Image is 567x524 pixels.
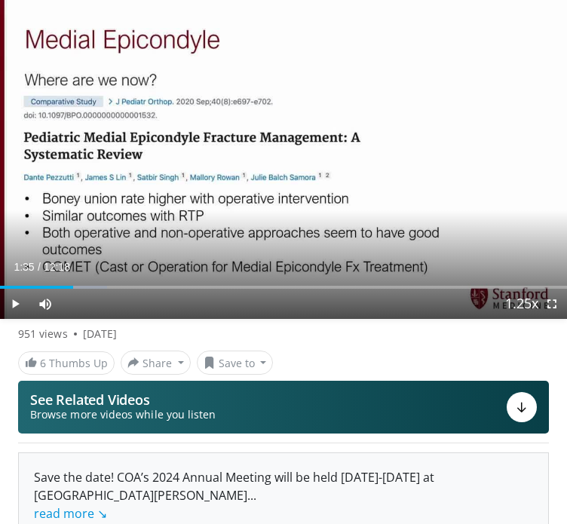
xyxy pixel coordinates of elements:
button: See Related Videos Browse more videos while you listen [18,381,549,434]
span: / [38,261,41,273]
a: read more ↘ [34,505,107,522]
span: 951 views [18,326,68,342]
span: 6 [40,356,46,370]
div: Save the date! COA’s 2024 Annual Meeting will be held [DATE]-[DATE] at [GEOGRAPHIC_DATA][PERSON_N... [34,468,533,522]
button: Mute [30,289,60,319]
span: Browse more videos while you listen [30,407,216,422]
div: [DATE] [83,326,117,342]
button: Fullscreen [537,289,567,319]
span: ... [34,487,256,522]
a: 6 Thumbs Up [18,351,115,375]
span: 12:18 [44,261,70,273]
button: Share [121,351,191,375]
p: See Related Videos [30,392,216,407]
span: 1:35 [14,261,34,273]
button: Playback Rate [507,289,537,319]
button: Save to [197,351,274,375]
